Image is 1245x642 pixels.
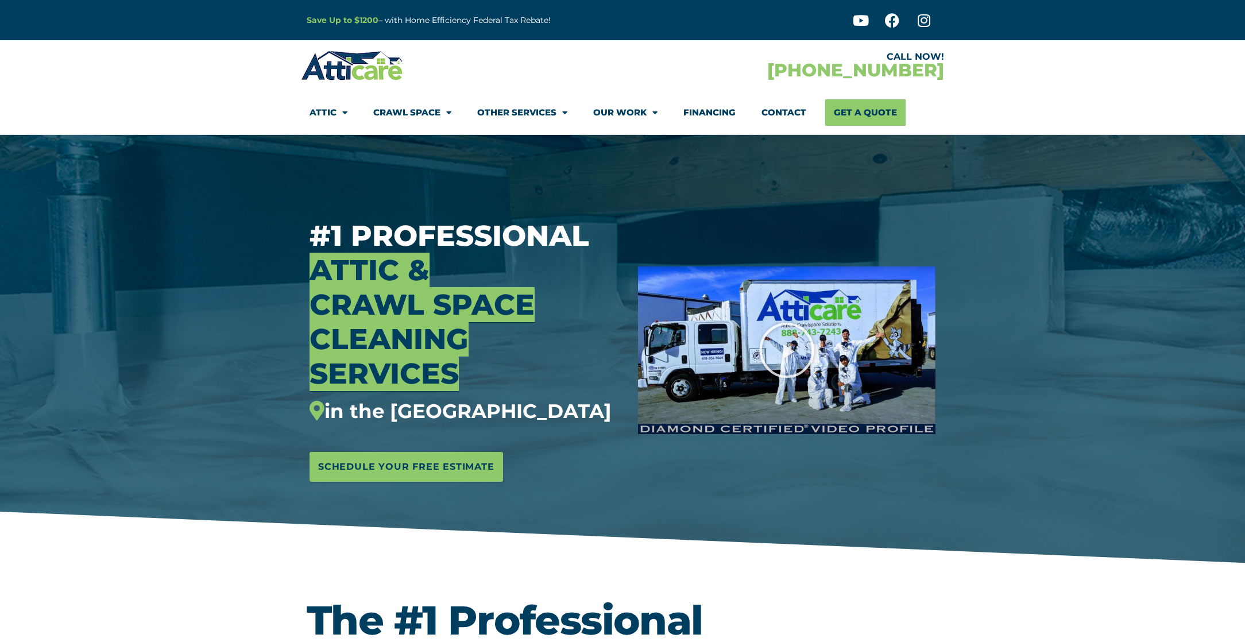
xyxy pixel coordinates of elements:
a: Other Services [477,99,567,126]
a: Save Up to $1200 [307,15,378,25]
a: Schedule Your Free Estimate [310,452,503,482]
span: Attic & Crawl Space [310,253,535,322]
a: Our Work [593,99,658,126]
span: Cleaning Services [310,322,469,391]
nav: Menu [310,99,935,126]
div: in the [GEOGRAPHIC_DATA] [310,400,621,423]
a: Contact [761,99,806,126]
p: – with Home Efficiency Federal Tax Rebate! [307,14,679,27]
span: Schedule Your Free Estimate [318,458,494,476]
h3: #1 Professional [310,219,621,423]
a: Attic [310,99,347,126]
a: Crawl Space [373,99,451,126]
div: Play Video [758,322,815,379]
a: Financing [683,99,736,126]
div: CALL NOW! [622,52,944,61]
a: Get A Quote [825,99,906,126]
